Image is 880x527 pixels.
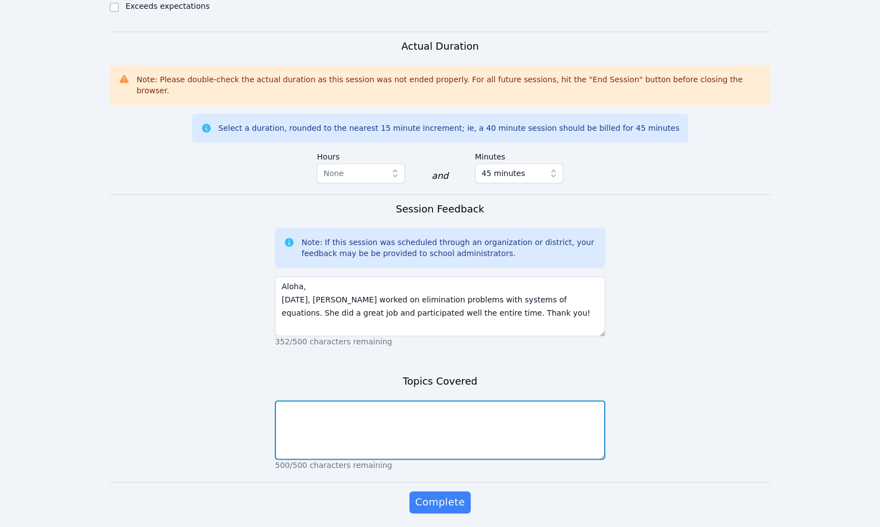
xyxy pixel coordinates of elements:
[125,2,209,10] label: Exceeds expectations
[218,123,679,134] div: Select a duration, rounded to the nearest 15 minute increment; ie, a 40 minute session should be ...
[275,276,605,336] textarea: Aloha, [DATE], [PERSON_NAME] worked on elimination problems with systems of equations. She did a ...
[403,374,477,389] h3: Topics Covered
[317,147,405,163] label: Hours
[482,167,525,180] span: 45 minutes
[409,491,470,513] button: Complete
[401,39,478,54] h3: Actual Duration
[431,169,448,183] div: and
[415,494,465,510] span: Complete
[275,460,605,471] p: 500/500 characters remaining
[136,74,761,96] div: Note: Please double-check the actual duration as this session was not ended properly. For all fut...
[275,336,605,347] p: 352/500 characters remaining
[475,147,563,163] label: Minutes
[396,201,484,217] h3: Session Feedback
[317,163,405,183] button: None
[475,163,563,183] button: 45 minutes
[323,169,344,178] span: None
[301,237,596,259] div: Note: If this session was scheduled through an organization or district, your feedback may be be ...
